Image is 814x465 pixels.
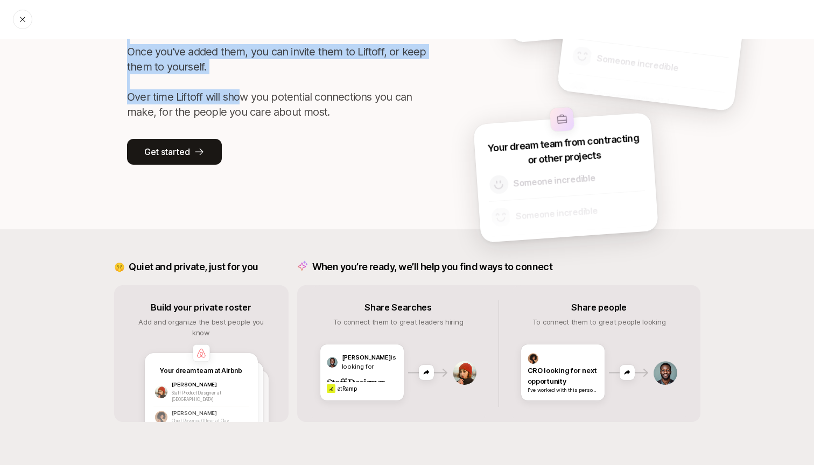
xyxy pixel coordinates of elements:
img: avatar-2.png [528,353,538,364]
p: [PERSON_NAME] [172,381,249,389]
p: 🤫 [114,260,125,274]
span: [PERSON_NAME] [342,354,391,361]
p: Staff Designer [327,375,397,382]
p: When you’re ready, we’ll help you find ways to connect [312,259,553,274]
p: Your dream team from contracting or other projects [485,130,643,170]
button: Get started [127,139,222,165]
p: I've worked with this person at Intercom and they are a great leader [528,386,598,393]
p: Build your private roster [151,300,251,314]
span: Add and organize the best people you know [138,318,264,337]
p: Share Searches [364,300,432,314]
p: is looking for [342,353,397,371]
span: Ramp [342,385,357,392]
p: CRO looking for next opportunity [528,365,598,386]
p: Get started [144,145,190,159]
p: Share people [571,300,626,314]
p: at [338,385,357,393]
img: company-logo.png [193,344,210,362]
img: avatar-1.png [452,361,476,385]
img: avatar-4.png [327,357,338,368]
span: To connect them to great leaders hiring [333,318,464,326]
span: To connect them to great people looking [532,318,666,326]
p: Quiet and private, just for you [129,259,258,274]
img: f92ccad0_b811_468c_8b5a_ad63715c99b3.jpg [327,384,335,393]
img: avatar-4.png [653,361,677,385]
img: other-company-logo.svg [549,107,574,132]
p: Your dream team at Airbnb [160,366,242,376]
